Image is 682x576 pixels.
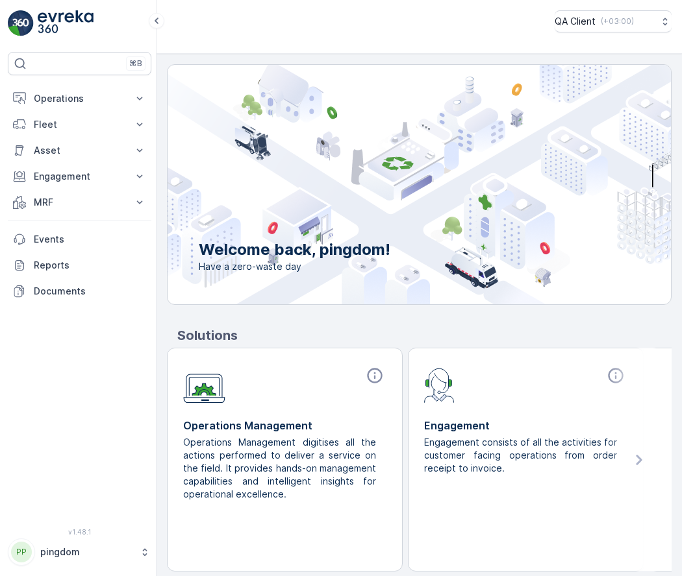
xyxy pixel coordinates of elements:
p: Operations Management digitises all the actions performed to deliver a service on the field. It p... [183,436,376,501]
button: PPpingdom [8,538,151,566]
p: Operations [34,92,125,105]
p: Reports [34,259,146,272]
p: MRF [34,196,125,209]
button: Asset [8,138,151,163]
p: Engagement [424,418,627,433]
p: ( +03:00 ) [601,16,634,27]
a: Events [8,226,151,252]
p: Fleet [34,118,125,131]
button: Engagement [8,163,151,189]
button: QA Client(+03:00) [555,10,672,32]
img: city illustration [109,65,671,304]
img: logo [8,10,34,36]
span: v 1.48.1 [8,528,151,536]
div: PP [11,542,32,562]
p: Operations Management [183,418,386,433]
img: module-icon [183,366,225,403]
img: module-icon [424,366,455,403]
button: MRF [8,189,151,215]
p: Documents [34,285,146,298]
button: Fleet [8,112,151,138]
p: Welcome back, pingdom! [199,239,390,260]
p: Engagement [34,170,125,183]
p: pingdom [40,546,133,558]
span: Have a zero-waste day [199,260,390,273]
p: QA Client [555,15,596,28]
p: Engagement consists of all the activities for customer facing operations from order receipt to in... [424,436,617,475]
img: logo_light-DOdMpM7g.png [38,10,94,36]
a: Documents [8,278,151,304]
a: Reports [8,252,151,278]
p: ⌘B [129,58,142,69]
p: Asset [34,144,125,157]
p: Solutions [177,326,672,345]
p: Events [34,233,146,246]
button: Operations [8,86,151,112]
